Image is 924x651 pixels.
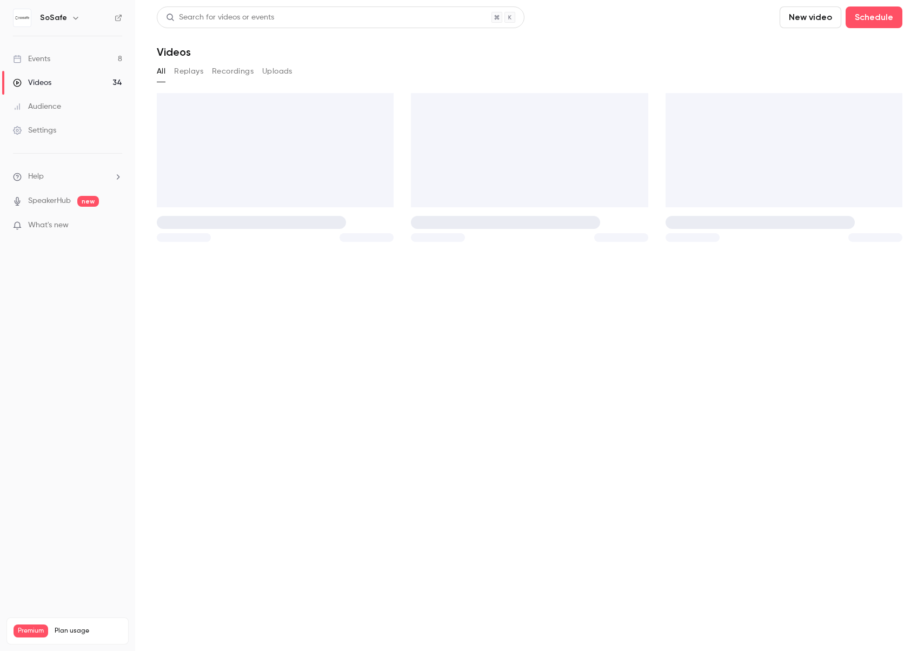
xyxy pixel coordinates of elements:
a: SpeakerHub [28,195,71,207]
span: What's new [28,220,69,231]
span: Premium [14,624,48,637]
span: new [77,196,99,207]
button: Schedule [846,6,902,28]
button: Uploads [262,63,293,80]
button: Replays [174,63,203,80]
h1: Videos [157,45,191,58]
div: Audience [13,101,61,112]
div: Settings [13,125,56,136]
button: Recordings [212,63,254,80]
span: Plan usage [55,627,122,635]
h6: SoSafe [40,12,67,23]
li: help-dropdown-opener [13,171,122,182]
iframe: Noticeable Trigger [109,221,122,231]
img: SoSafe [14,9,31,27]
section: Videos [157,6,902,645]
div: Events [13,54,50,64]
div: Videos [13,77,51,88]
div: Search for videos or events [166,12,274,23]
span: Help [28,171,44,182]
button: All [157,63,165,80]
button: New video [780,6,841,28]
